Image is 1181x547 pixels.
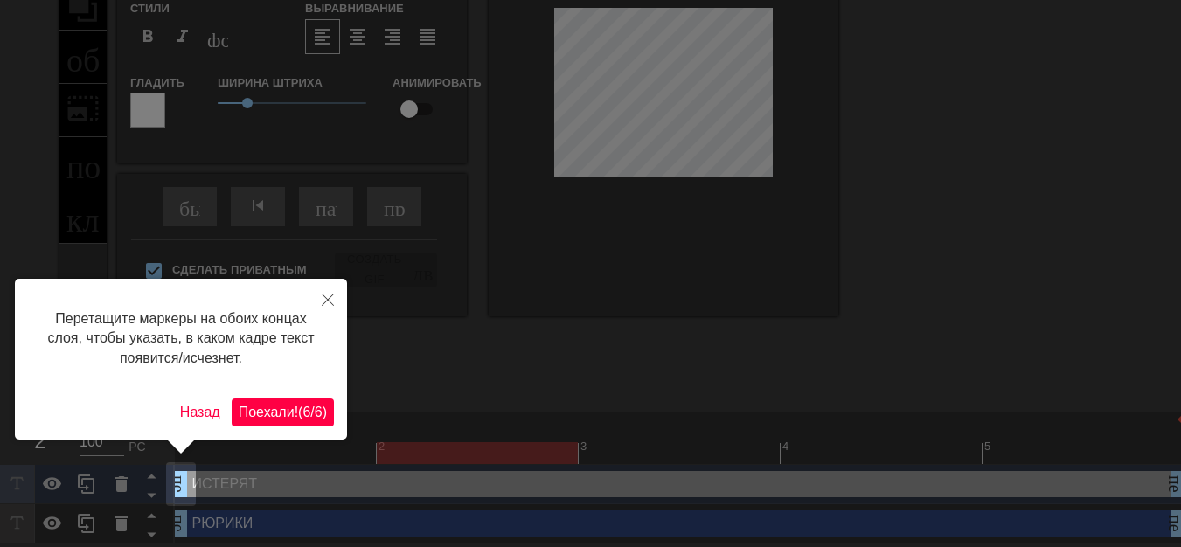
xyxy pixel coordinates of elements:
font: 6 [302,405,310,419]
font: / [310,405,314,419]
font: ) [323,405,327,419]
font: ( [298,405,302,419]
button: Пойдем! [232,398,334,426]
button: Закрывать [309,279,347,319]
font: 6 [315,405,323,419]
button: Назад [173,398,227,426]
font: Назад [180,405,220,419]
font: Перетащите маркеры на обоих концах слоя, чтобы указать, в каком кадре текст появится/исчезнет. [47,311,314,365]
font: Поехали! [239,405,298,419]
